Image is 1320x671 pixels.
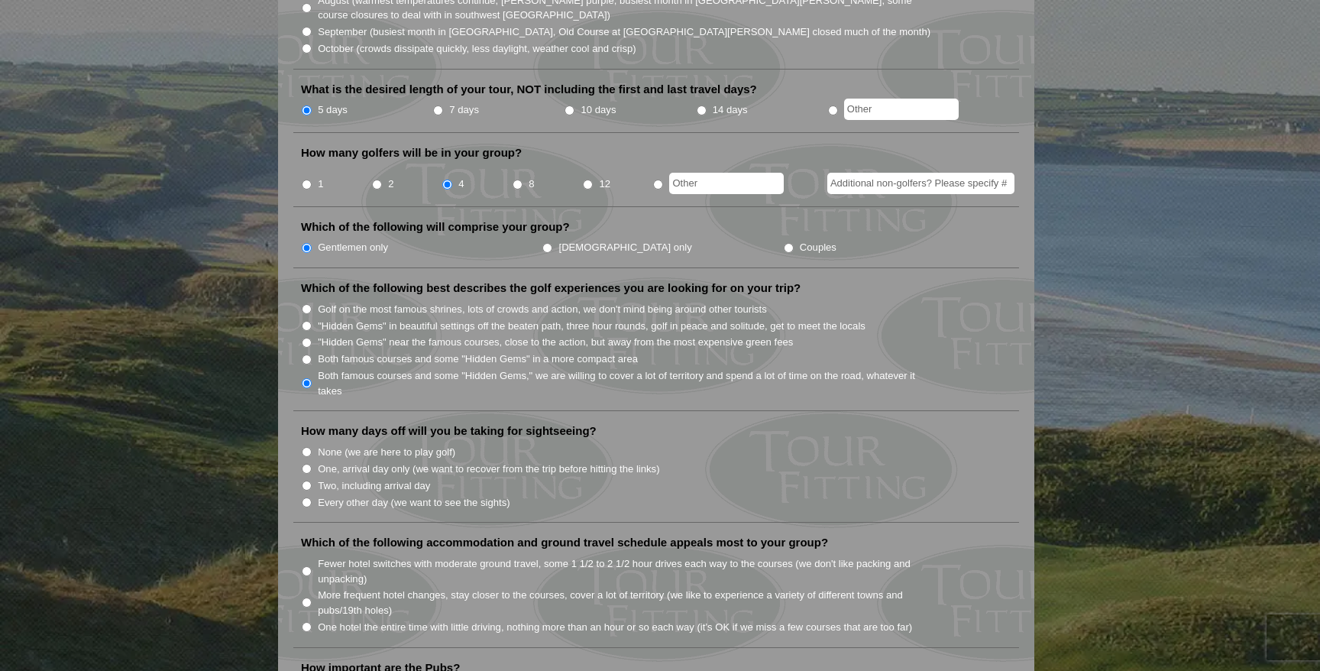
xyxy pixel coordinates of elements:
label: 14 days [713,102,748,118]
label: How many days off will you be taking for sightseeing? [301,423,597,439]
label: Which of the following accommodation and ground travel schedule appeals most to your group? [301,535,828,550]
label: 12 [599,177,610,192]
label: 5 days [318,102,348,118]
input: Other [669,173,784,194]
label: 1 [318,177,323,192]
label: 4 [458,177,464,192]
label: Couples [800,240,836,255]
label: 8 [529,177,534,192]
label: How many golfers will be in your group? [301,145,522,160]
label: One, arrival day only (we want to recover from the trip before hitting the links) [318,462,659,477]
label: Two, including arrival day [318,478,430,494]
label: [DEMOGRAPHIC_DATA] only [559,240,692,255]
label: 7 days [449,102,479,118]
label: September (busiest month in [GEOGRAPHIC_DATA], Old Course at [GEOGRAPHIC_DATA][PERSON_NAME] close... [318,24,930,40]
label: 10 days [581,102,616,118]
label: Both famous courses and some "Hidden Gems," we are willing to cover a lot of territory and spend ... [318,368,932,398]
label: October (crowds dissipate quickly, less daylight, weather cool and crisp) [318,41,636,57]
label: What is the desired length of your tour, NOT including the first and last travel days? [301,82,757,97]
label: Fewer hotel switches with moderate ground travel, some 1 1/2 to 2 1/2 hour drives each way to the... [318,556,932,586]
label: One hotel the entire time with little driving, nothing more than an hour or so each way (it’s OK ... [318,620,912,635]
label: Every other day (we want to see the sights) [318,495,510,511]
label: "Hidden Gems" near the famous courses, close to the action, but away from the most expensive gree... [318,335,793,350]
label: "Hidden Gems" in beautiful settings off the beaten path, three hour rounds, golf in peace and sol... [318,319,865,334]
label: Golf on the most famous shrines, lots of crowds and action, we don't mind being around other tour... [318,302,767,317]
input: Additional non-golfers? Please specify # [827,173,1014,194]
label: More frequent hotel changes, stay closer to the courses, cover a lot of territory (we like to exp... [318,588,932,618]
label: Both famous courses and some "Hidden Gems" in a more compact area [318,352,638,367]
label: Which of the following will comprise your group? [301,219,570,235]
label: None (we are here to play golf) [318,445,455,460]
label: Which of the following best describes the golf experiences you are looking for on your trip? [301,280,801,296]
label: 2 [388,177,393,192]
label: Gentlemen only [318,240,388,255]
input: Other [844,99,959,120]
